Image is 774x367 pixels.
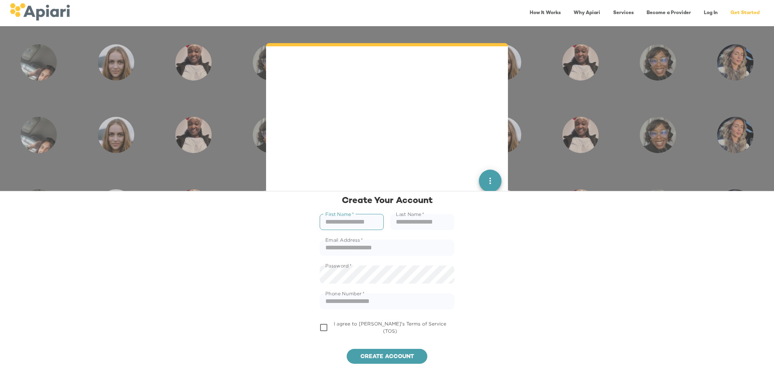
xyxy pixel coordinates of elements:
[726,5,764,21] a: Get Started
[347,349,427,364] button: Create account
[569,5,605,21] a: Why Apiari
[334,321,446,334] span: I agree to [PERSON_NAME]'s
[525,5,566,21] a: How It Works
[383,321,446,334] a: Terms of Service (TOS)
[608,5,639,21] a: Services
[353,352,421,362] span: Create account
[642,5,696,21] a: Become a Provider
[10,3,70,21] img: logo
[479,170,501,192] button: quick menu
[699,5,722,21] a: Log In
[320,195,454,207] div: Create Your Account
